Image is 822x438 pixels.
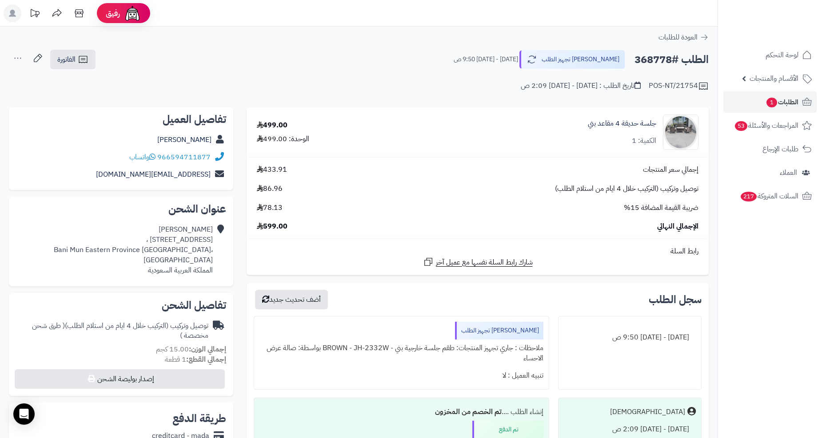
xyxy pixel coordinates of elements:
div: رابط السلة [250,246,705,256]
strong: إجمالي القطع: [186,354,226,365]
div: [PERSON_NAME] تجهيز الطلب [455,322,543,339]
a: جلسة حديقة 4 مقاعد بني [588,118,656,129]
span: 599.00 [257,221,287,232]
div: توصيل وتركيب (التركيب خلال 4 ايام من استلام الطلب) [16,321,208,341]
a: السلات المتروكة217 [723,185,817,207]
span: 53 [734,121,748,131]
div: تنبيه العميل : لا [259,367,543,384]
a: لوحة التحكم [723,44,817,66]
h2: الطلب #368778 [634,51,709,69]
span: إجمالي سعر المنتجات [643,165,698,175]
span: 433.91 [257,165,287,175]
strong: إجمالي الوزن: [189,344,226,355]
div: 499.00 [257,120,287,130]
span: الفاتورة [57,54,76,65]
div: [DATE] - [DATE] 2:09 ص [564,421,696,438]
a: شارك رابط السلة نفسها مع عميل آخر [423,256,533,268]
a: الفاتورة [50,50,96,69]
span: توصيل وتركيب (التركيب خلال 4 ايام من استلام الطلب) [555,184,698,194]
span: طلبات الإرجاع [762,143,798,155]
h2: عنوان الشحن [16,204,226,214]
div: الوحدة: 499.00 [257,134,309,144]
div: [DEMOGRAPHIC_DATA] [610,407,685,417]
small: [DATE] - [DATE] 9:50 ص [454,55,518,64]
span: ضريبة القيمة المضافة 15% [624,203,698,213]
img: 1754462250-110119010015-90x90.jpg [663,114,698,150]
a: العملاء [723,162,817,183]
small: 15.00 كجم [156,344,226,355]
div: [DATE] - [DATE] 9:50 ص [564,329,696,346]
img: logo-2.png [762,8,814,27]
div: إنشاء الطلب .... [259,403,543,421]
div: الكمية: 1 [632,136,656,146]
span: العودة للطلبات [658,32,698,43]
span: رفيق [106,8,120,19]
span: المراجعات والأسئلة [734,119,798,132]
div: ملاحظات : جاري تجهيز المنتجات: طقم جلسة خارجية بني - BROWN - JH-2332W بواسطة: صالة عرض الاحساء [259,339,543,367]
h2: طريقة الدفع [172,413,226,424]
button: [PERSON_NAME] تجهيز الطلب [519,50,625,69]
span: العملاء [780,166,797,179]
a: [EMAIL_ADDRESS][DOMAIN_NAME] [96,169,211,180]
h2: تفاصيل الشحن [16,300,226,311]
button: أضف تحديث جديد [255,290,328,309]
div: تاريخ الطلب : [DATE] - [DATE] 2:09 ص [521,81,641,91]
small: 1 قطعة [165,354,226,365]
a: [PERSON_NAME] [157,134,211,145]
span: الطلبات [766,96,798,108]
span: ( طرق شحن مخصصة ) [32,320,208,341]
div: POS-NT/21754 [649,81,709,91]
a: العودة للطلبات [658,32,709,43]
a: الطلبات1 [723,91,817,113]
a: المراجعات والأسئلة53 [723,115,817,136]
a: طلبات الإرجاع [723,138,817,160]
img: ai-face.png [124,4,141,22]
span: لوحة التحكم [766,49,798,61]
div: Open Intercom Messenger [13,403,35,425]
h2: تفاصيل العميل [16,114,226,125]
span: الأقسام والمنتجات [750,72,798,85]
span: الإجمالي النهائي [657,221,698,232]
a: تحديثات المنصة [24,4,46,24]
span: شارك رابط السلة نفسها مع عميل آخر [436,257,533,268]
span: 86.96 [257,184,283,194]
div: [PERSON_NAME] [STREET_ADDRESS] ، Bani Mun Eastern Province [GEOGRAPHIC_DATA]، [GEOGRAPHIC_DATA] ا... [16,225,213,275]
span: السلات المتروكة [740,190,798,202]
b: تم الخصم من المخزون [435,406,502,417]
a: 966594711877 [157,152,211,162]
span: 217 [740,191,758,202]
a: واتساب [129,152,156,162]
h3: سجل الطلب [649,294,702,305]
span: 78.13 [257,203,283,213]
button: إصدار بوليصة الشحن [15,369,225,389]
span: 1 [766,97,778,108]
